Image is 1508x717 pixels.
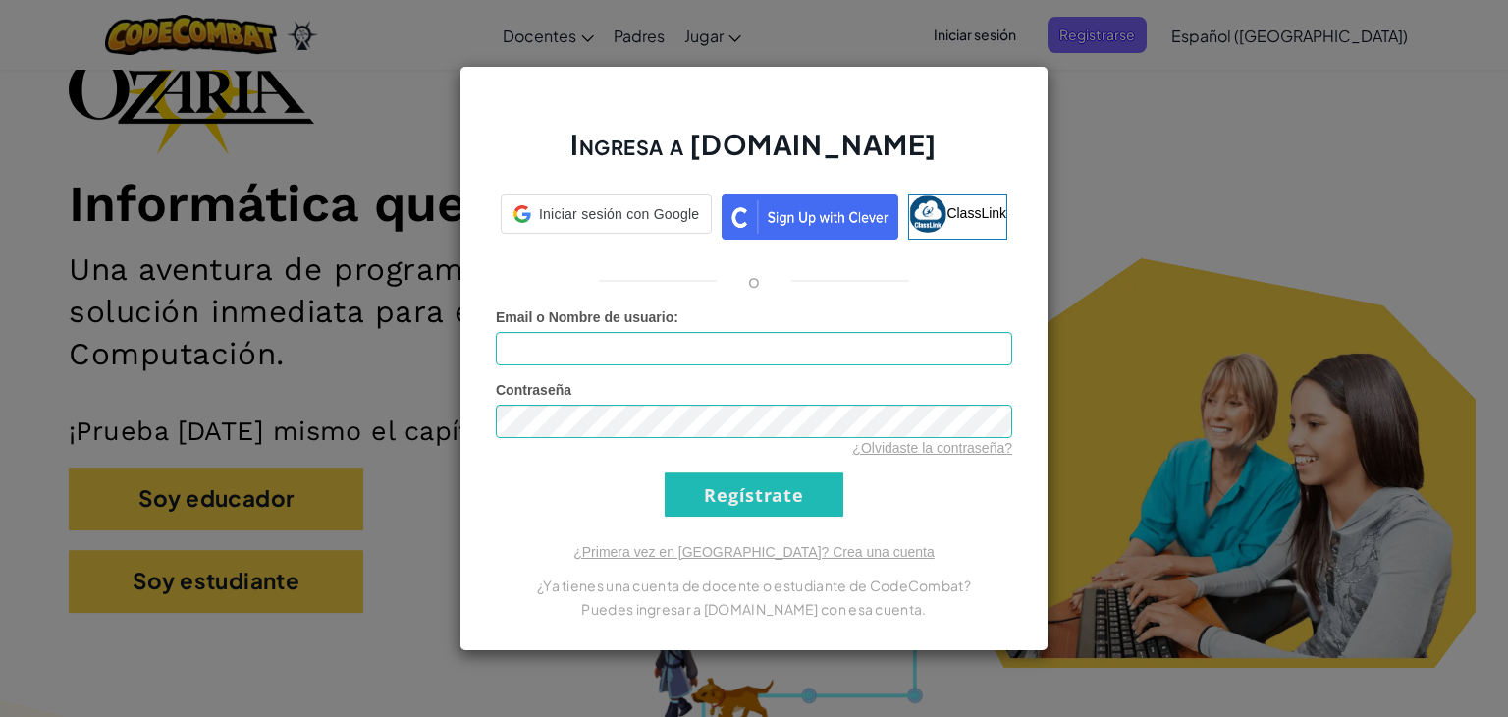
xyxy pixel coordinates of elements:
input: Regístrate [665,472,843,517]
img: classlink-logo-small.png [909,195,946,233]
h2: Ingresa a [DOMAIN_NAME] [496,126,1012,183]
span: Iniciar sesión con Google [539,204,699,224]
p: ¿Ya tienes una cuenta de docente o estudiante de CodeCombat? [496,574,1012,597]
label: : [496,307,678,327]
span: Email o Nombre de usuario [496,309,673,325]
div: Iniciar sesión con Google [501,194,712,234]
span: ClassLink [946,205,1006,221]
a: ¿Olvidaste la contraseña? [852,440,1012,456]
a: Iniciar sesión con Google [501,194,712,240]
p: o [748,269,760,293]
a: ¿Primera vez en [GEOGRAPHIC_DATA]? Crea una cuenta [573,544,935,560]
span: Contraseña [496,382,571,398]
img: clever_sso_button@2x.png [722,194,898,240]
p: Puedes ingresar a [DOMAIN_NAME] con esa cuenta. [496,597,1012,621]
